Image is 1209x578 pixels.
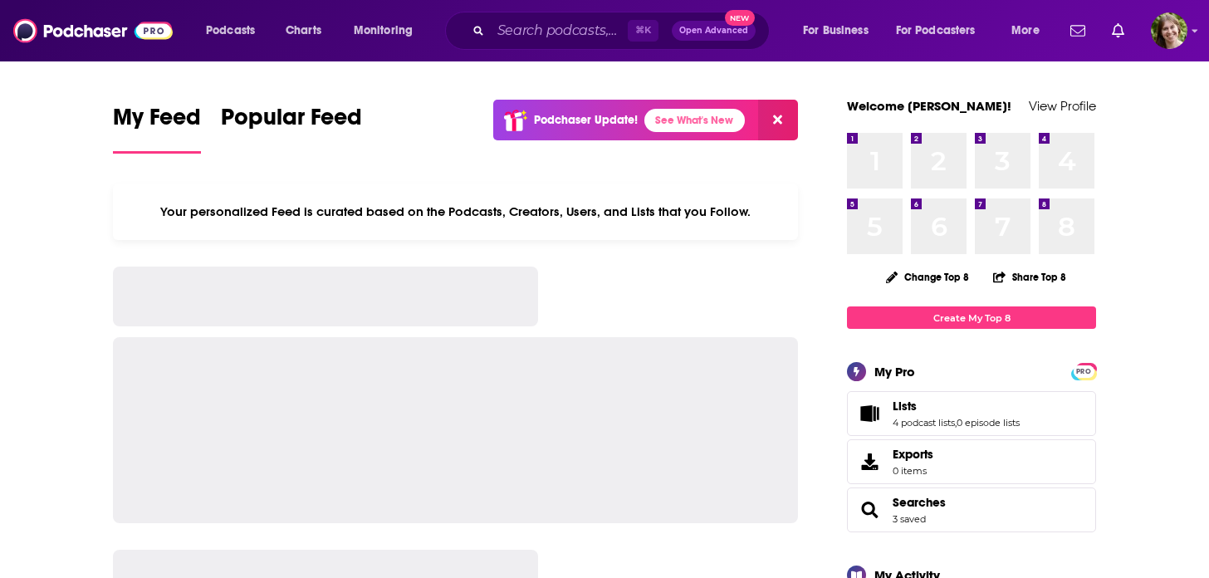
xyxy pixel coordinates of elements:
[1105,17,1131,45] a: Show notifications dropdown
[847,391,1096,436] span: Lists
[893,399,917,414] span: Lists
[893,447,933,462] span: Exports
[644,109,745,132] a: See What's New
[342,17,434,44] button: open menu
[1151,12,1187,49] span: Logged in as bellagibb
[725,10,755,26] span: New
[221,103,362,141] span: Popular Feed
[113,103,201,154] a: My Feed
[957,417,1020,429] a: 0 episode lists
[1000,17,1060,44] button: open menu
[628,20,658,42] span: ⌘ K
[847,98,1011,114] a: Welcome [PERSON_NAME]!
[791,17,889,44] button: open menu
[194,17,277,44] button: open menu
[853,450,886,473] span: Exports
[1151,12,1187,49] img: User Profile
[275,17,331,44] a: Charts
[13,15,173,47] img: Podchaser - Follow, Share and Rate Podcasts
[893,513,926,525] a: 3 saved
[1074,365,1094,377] a: PRO
[1151,12,1187,49] button: Show profile menu
[847,306,1096,329] a: Create My Top 8
[1064,17,1092,45] a: Show notifications dropdown
[491,17,628,44] input: Search podcasts, credits, & more...
[672,21,756,41] button: Open AdvancedNew
[853,402,886,425] a: Lists
[874,364,915,380] div: My Pro
[1074,365,1094,378] span: PRO
[286,19,321,42] span: Charts
[534,113,638,127] p: Podchaser Update!
[847,439,1096,484] a: Exports
[679,27,748,35] span: Open Advanced
[893,417,955,429] a: 4 podcast lists
[847,487,1096,532] span: Searches
[853,498,886,522] a: Searches
[1029,98,1096,114] a: View Profile
[955,417,957,429] span: ,
[893,399,1020,414] a: Lists
[893,465,933,477] span: 0 items
[992,261,1067,293] button: Share Top 8
[221,103,362,154] a: Popular Feed
[896,19,976,42] span: For Podcasters
[206,19,255,42] span: Podcasts
[893,495,946,510] a: Searches
[354,19,413,42] span: Monitoring
[885,17,1000,44] button: open menu
[113,184,798,240] div: Your personalized Feed is curated based on the Podcasts, Creators, Users, and Lists that you Follow.
[461,12,786,50] div: Search podcasts, credits, & more...
[876,267,979,287] button: Change Top 8
[113,103,201,141] span: My Feed
[803,19,869,42] span: For Business
[1011,19,1040,42] span: More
